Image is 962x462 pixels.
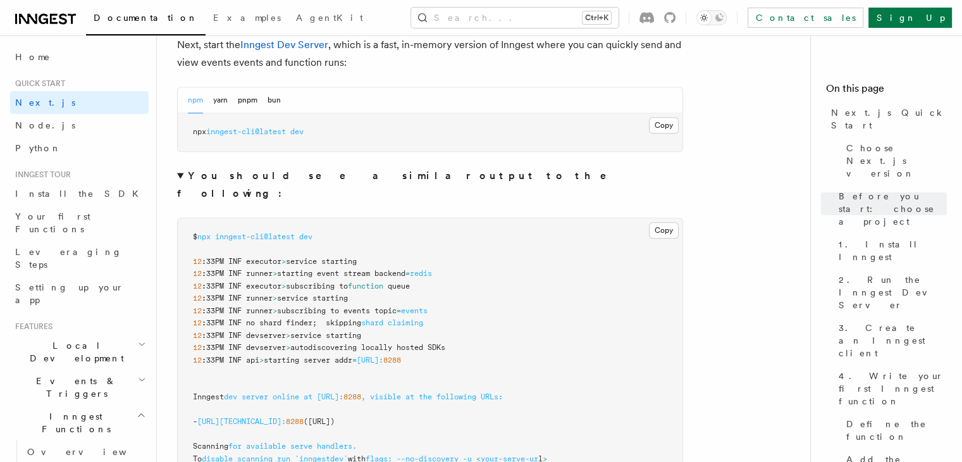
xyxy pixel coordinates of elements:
[277,269,405,278] span: starting event stream backend
[834,185,947,233] a: Before you start: choose a project
[197,417,286,426] span: [URL][TECHNICAL_ID]:
[317,442,357,451] span: handlers.
[15,211,90,234] span: Your first Functions
[286,331,290,340] span: >
[193,343,202,352] span: 12
[290,127,304,136] span: dev
[10,170,71,180] span: Inngest tour
[213,13,281,23] span: Examples
[696,10,727,25] button: Toggle dark mode
[177,36,683,72] p: Next, start the , which is a fast, in-memory version of Inngest where you can quickly send and vi...
[397,306,401,315] span: =
[202,269,273,278] span: :33PM INF runner
[188,87,203,113] button: npm
[846,418,947,443] span: Define the function
[206,127,286,136] span: inngest-cli@latest
[290,343,445,352] span: autodiscovering locally hosted SDKs
[299,232,312,241] span: dev
[868,8,952,28] a: Sign Up
[436,392,476,401] span: following
[177,167,683,203] summary: You should see a similar output to the following:
[273,294,277,303] span: >
[826,101,947,137] a: Next.js Quick Start
[10,410,137,435] span: Inngest Functions
[193,356,202,365] span: 12
[193,442,228,451] span: Scanning
[273,269,277,278] span: >
[213,87,228,113] button: yarn
[27,447,157,457] span: Overview
[583,11,611,24] kbd: Ctrl+K
[839,370,947,408] span: 4. Write your first Inngest function
[388,318,423,327] span: claiming
[242,392,268,401] span: server
[10,370,149,405] button: Events & Triggers
[10,78,65,89] span: Quick start
[197,232,211,241] span: npx
[10,182,149,205] a: Install the SDK
[361,392,366,401] span: ,
[193,282,202,290] span: 12
[290,331,361,340] span: service starting
[15,143,61,153] span: Python
[10,276,149,311] a: Setting up your app
[259,356,264,365] span: >
[202,318,361,327] span: :33PM INF no shard finder; skipping
[206,4,288,34] a: Examples
[10,339,138,365] span: Local Development
[831,106,947,132] span: Next.js Quick Start
[15,282,124,305] span: Setting up your app
[193,257,202,266] span: 12
[193,392,224,401] span: Inngest
[15,189,146,199] span: Install the SDK
[317,392,343,401] span: [URL]:
[238,87,257,113] button: pnpm
[94,13,198,23] span: Documentation
[352,356,357,365] span: =
[841,413,947,448] a: Define the function
[10,205,149,240] a: Your first Functions
[193,269,202,278] span: 12
[286,257,357,266] span: service starting
[15,120,75,130] span: Node.js
[481,392,503,401] span: URLs:
[841,137,947,185] a: Choose Next.js version
[296,13,363,23] span: AgentKit
[839,190,947,228] span: Before you start: choose a project
[193,306,202,315] span: 12
[193,318,202,327] span: 12
[202,306,273,315] span: :33PM INF runner
[286,343,290,352] span: >
[304,392,312,401] span: at
[86,4,206,35] a: Documentation
[246,442,286,451] span: available
[193,127,206,136] span: npx
[193,417,197,426] span: -
[419,392,432,401] span: the
[839,238,947,263] span: 1. Install Inngest
[839,273,947,311] span: 2. Run the Inngest Dev Server
[273,392,299,401] span: online
[15,51,51,63] span: Home
[401,306,428,315] span: events
[834,365,947,413] a: 4. Write your first Inngest function
[193,331,202,340] span: 12
[834,316,947,365] a: 3. Create an Inngest client
[202,282,281,290] span: :33PM INF executor
[10,137,149,159] a: Python
[357,356,383,365] span: [URL]:
[405,269,410,278] span: =
[264,356,352,365] span: starting server addr
[193,232,197,241] span: $
[383,356,401,365] span: 8288
[215,232,295,241] span: inngest-cli@latest
[193,294,202,303] span: 12
[288,4,371,34] a: AgentKit
[846,142,947,180] span: Choose Next.js version
[277,294,348,303] span: service starting
[826,81,947,101] h4: On this page
[177,170,624,199] strong: You should see a similar output to the following:
[10,322,52,332] span: Features
[281,257,286,266] span: >
[370,392,401,401] span: visible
